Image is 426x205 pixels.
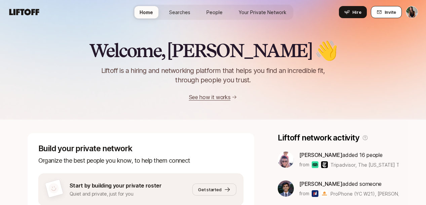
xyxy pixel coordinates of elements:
a: People [201,6,228,18]
p: Quiet and private, just for you [70,190,162,198]
p: Build your private network [38,144,244,153]
img: Grubhub [321,190,328,197]
p: added someone [299,179,398,188]
p: from [299,190,309,198]
span: Home [140,9,153,16]
p: added 16 people [299,151,398,159]
button: Get started [192,183,236,196]
button: Hire [339,6,367,18]
img: ACg8ocInyrGrb4MC9uz50sf4oDbeg82BTXgt_Vgd6-yBkTRc-xTs8ygV=s160-c [278,152,294,168]
img: Ciara Cornette [406,6,418,18]
img: default-avatar.svg [47,182,60,195]
p: Organize the best people you know, to help them connect [38,156,244,165]
img: Tripadvisor [312,161,318,168]
a: Home [134,6,158,18]
img: 4640b0e7_2b03_4c4f_be34_fa460c2e5c38.jpg [278,180,294,197]
p: from [299,161,309,169]
a: Searches [164,6,196,18]
p: Liftoff network activity [278,133,359,142]
h2: Welcome, [PERSON_NAME] 👋 [89,40,337,60]
span: Get started [198,186,221,193]
span: Invite [385,9,396,15]
button: Invite [371,6,402,18]
span: People [206,9,223,16]
span: Searches [169,9,190,16]
span: Hire [352,9,361,15]
img: The New York Times [321,161,328,168]
p: Start by building your private roster [70,181,162,190]
p: Liftoff is a hiring and networking platform that helps you find an incredible fit, through people... [93,66,334,85]
span: [PERSON_NAME] [299,180,342,187]
span: [PERSON_NAME] [299,152,342,158]
span: Your Private Network [239,9,286,16]
img: ProPhone (YC W21) [312,190,318,197]
a: Your Private Network [233,6,292,18]
a: See how it works [189,94,231,100]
